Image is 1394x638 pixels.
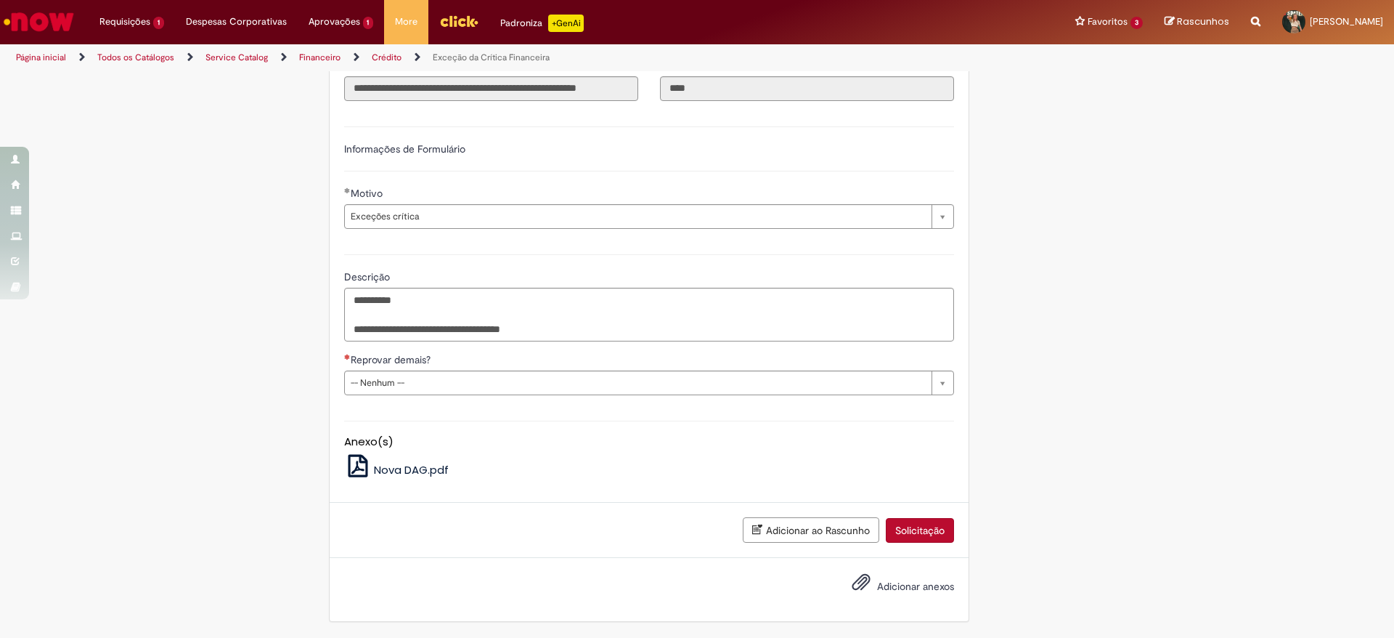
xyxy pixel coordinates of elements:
span: [PERSON_NAME] [1310,15,1383,28]
span: Nova DAG.pdf [374,462,449,477]
span: 3 [1130,17,1143,29]
a: Nova DAG.pdf [344,462,449,477]
span: Rascunhos [1177,15,1229,28]
textarea: Descrição [344,288,954,342]
span: Somente leitura - Código da Unidade [660,59,749,72]
a: Financeiro [299,52,341,63]
span: Aprovações [309,15,360,29]
span: More [395,15,417,29]
a: Service Catalog [205,52,268,63]
button: Adicionar anexos [848,569,874,602]
div: Padroniza [500,15,584,32]
span: Exceções crítica [351,205,924,228]
label: Informações de Formulário [344,142,465,156]
h5: Anexo(s) [344,436,954,448]
span: -- Nenhum -- [351,371,924,395]
button: Adicionar ao Rascunho [743,517,879,543]
a: Exceção da Crítica Financeira [433,52,550,63]
ul: Trilhas de página [11,44,918,71]
input: Código da Unidade [660,76,954,101]
button: Solicitação [886,518,954,543]
p: +GenAi [548,15,584,32]
span: Somente leitura - Título [344,59,372,72]
a: Rascunhos [1165,15,1229,29]
span: Descrição [344,270,393,283]
a: Todos os Catálogos [97,52,174,63]
span: 1 [153,17,164,29]
a: Página inicial [16,52,66,63]
img: ServiceNow [1,7,76,36]
span: Requisições [99,15,150,29]
span: Obrigatório Preenchido [344,187,351,193]
input: Título [344,76,638,101]
span: Motivo [351,187,386,200]
img: click_logo_yellow_360x200.png [439,10,478,32]
span: 1 [363,17,374,29]
span: Necessários [344,354,351,360]
span: Adicionar anexos [877,581,954,594]
span: Despesas Corporativas [186,15,287,29]
span: Reprovar demais? [351,353,433,366]
span: Favoritos [1088,15,1128,29]
a: Crédito [372,52,402,63]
